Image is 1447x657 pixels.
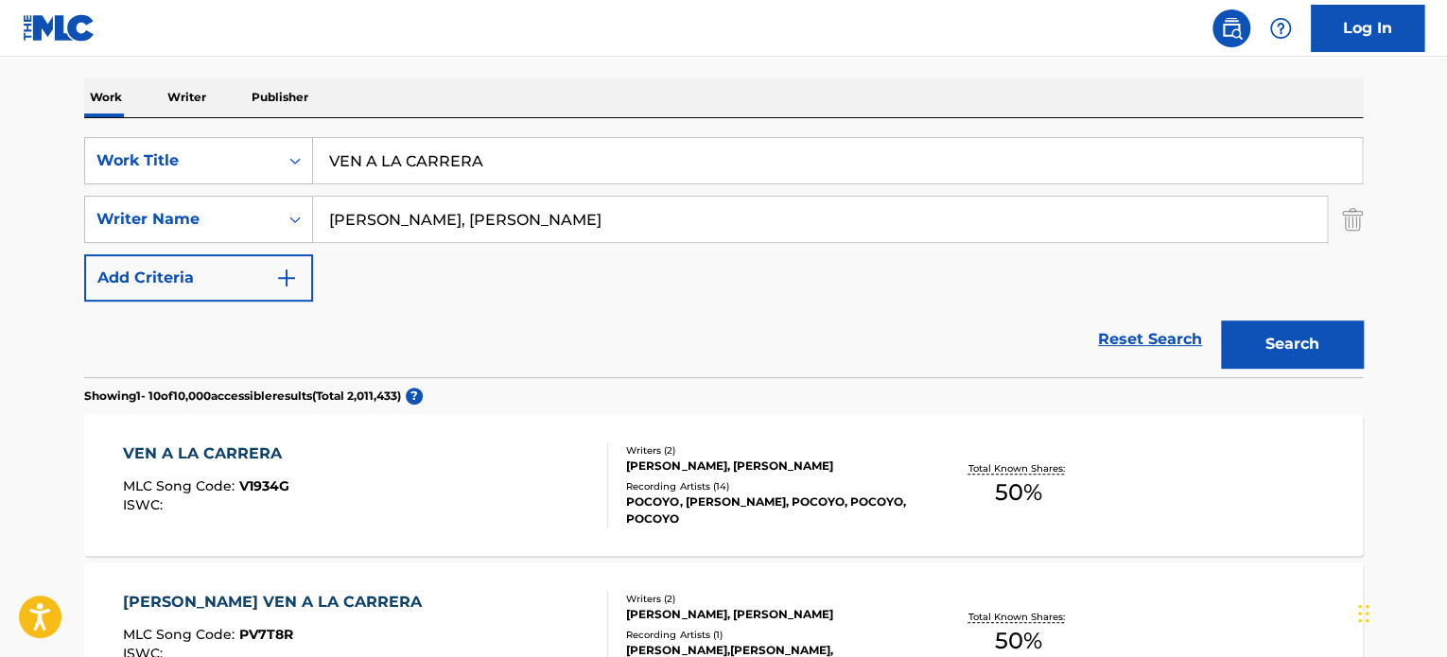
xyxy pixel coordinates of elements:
p: Work [84,78,128,117]
span: ISWC : [123,496,167,513]
p: Publisher [246,78,314,117]
span: 50 % [995,475,1042,510]
div: Drag [1358,585,1369,642]
span: PV7T8R [239,626,293,643]
img: help [1269,17,1292,40]
iframe: Chat Widget [1352,566,1447,657]
div: Writers ( 2 ) [626,592,912,606]
p: Writer [162,78,212,117]
img: Delete Criterion [1342,196,1363,243]
div: Work Title [96,149,267,172]
div: Writer Name [96,208,267,231]
div: POCOYO, [PERSON_NAME], POCOYO, POCOYO, POCOYO [626,493,912,527]
img: MLC Logo [23,14,96,42]
a: Log In [1311,5,1424,52]
button: Add Criteria [84,254,313,302]
a: Public Search [1212,9,1250,47]
img: search [1220,17,1243,40]
div: Recording Artists ( 14 ) [626,479,912,493]
span: V1934G [239,477,289,494]
div: [PERSON_NAME], [PERSON_NAME] [626,606,912,623]
div: Recording Artists ( 1 ) [626,628,912,642]
button: Search [1221,320,1363,368]
div: [PERSON_NAME] VEN A LA CARRERA [123,591,431,614]
span: MLC Song Code : [123,626,239,643]
span: MLC Song Code : [123,477,239,494]
img: 9d2ae6d4665cec9f34b9.svg [275,267,298,289]
div: Help [1262,9,1299,47]
p: Total Known Shares: [968,610,1069,624]
span: ? [406,388,423,405]
p: Total Known Shares: [968,461,1069,475]
form: Search Form [84,137,1363,377]
a: Reset Search [1089,319,1212,360]
div: [PERSON_NAME], [PERSON_NAME] [626,458,912,475]
a: VEN A LA CARRERAMLC Song Code:V1934GISWC:Writers (2)[PERSON_NAME], [PERSON_NAME]Recording Artists... [84,414,1363,556]
div: VEN A LA CARRERA [123,442,291,465]
p: Showing 1 - 10 of 10,000 accessible results (Total 2,011,433 ) [84,388,401,405]
div: Writers ( 2 ) [626,443,912,458]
